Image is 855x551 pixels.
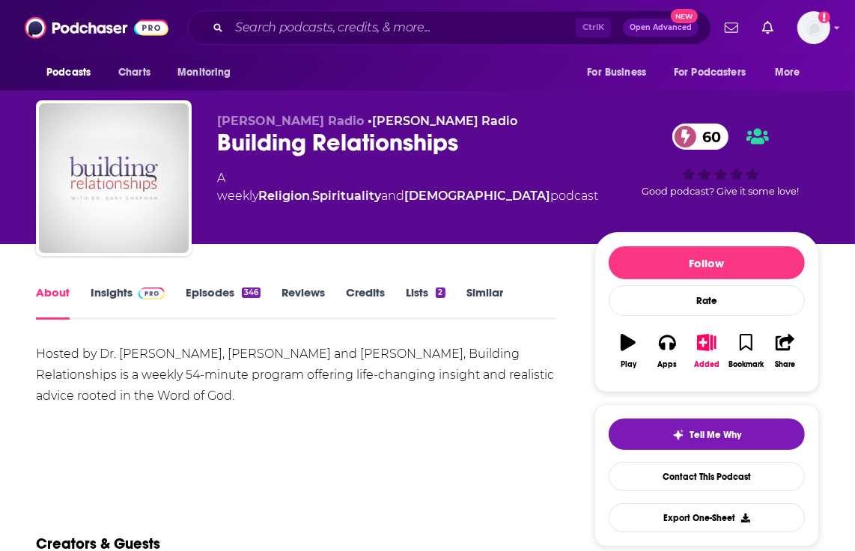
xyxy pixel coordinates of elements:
button: Bookmark [726,324,765,378]
div: 2 [436,287,445,298]
a: Episodes346 [186,285,261,320]
a: Show notifications dropdown [756,15,779,40]
span: • [368,114,517,128]
div: 60Good podcast? Give it some love! [622,114,819,207]
a: Show notifications dropdown [719,15,744,40]
span: Good podcast? Give it some love! [642,186,800,197]
div: A weekly podcast [217,169,598,205]
span: For Business [587,62,646,83]
button: Follow [609,246,805,279]
div: Rate [609,285,805,316]
button: open menu [167,58,250,87]
svg: Add a profile image [818,11,830,23]
button: Share [766,324,805,378]
img: Podchaser - Follow, Share and Rate Podcasts [25,13,168,42]
span: For Podcasters [674,62,746,83]
div: Share [775,360,795,369]
div: Apps [658,360,678,369]
a: Lists2 [406,285,445,320]
div: Play [621,360,636,369]
span: and [381,189,404,203]
div: Hosted by Dr. [PERSON_NAME], [PERSON_NAME] and [PERSON_NAME], Building Relationships is a weekly ... [36,344,556,407]
button: Added [687,324,726,378]
input: Search podcasts, credits, & more... [229,16,576,40]
span: Podcasts [46,62,91,83]
button: open menu [576,58,665,87]
span: Logged in as WPubPR1 [797,11,830,44]
button: Play [609,324,648,378]
a: InsightsPodchaser Pro [91,285,165,320]
button: Export One-Sheet [609,503,805,532]
div: Bookmark [728,360,764,369]
button: Open AdvancedNew [623,19,699,37]
a: Contact This Podcast [609,462,805,491]
a: Charts [109,58,159,87]
span: New [671,9,698,23]
button: open menu [664,58,767,87]
div: Search podcasts, credits, & more... [188,10,711,45]
img: User Profile [797,11,830,44]
button: open menu [764,58,819,87]
a: About [36,285,70,320]
a: Similar [466,285,503,320]
button: open menu [36,58,110,87]
div: 346 [242,287,261,298]
a: [DEMOGRAPHIC_DATA] [404,189,550,203]
span: 60 [687,124,728,150]
span: [PERSON_NAME] Radio [217,114,364,128]
button: Apps [648,324,687,378]
img: Building Relationships [39,103,189,253]
span: Monitoring [177,62,231,83]
img: tell me why sparkle [672,429,684,441]
a: Spirituality [312,189,381,203]
a: Credits [346,285,385,320]
button: tell me why sparkleTell Me Why [609,418,805,450]
a: [PERSON_NAME] Radio [372,114,517,128]
span: Open Advanced [630,24,692,31]
span: Ctrl K [576,18,611,37]
span: Tell Me Why [690,429,742,441]
span: , [310,189,312,203]
a: 60 [672,124,728,150]
a: Religion [258,189,310,203]
div: Added [694,360,719,369]
span: Charts [118,62,150,83]
a: Reviews [282,285,325,320]
button: Show profile menu [797,11,830,44]
span: More [775,62,800,83]
img: Podchaser Pro [139,287,165,299]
